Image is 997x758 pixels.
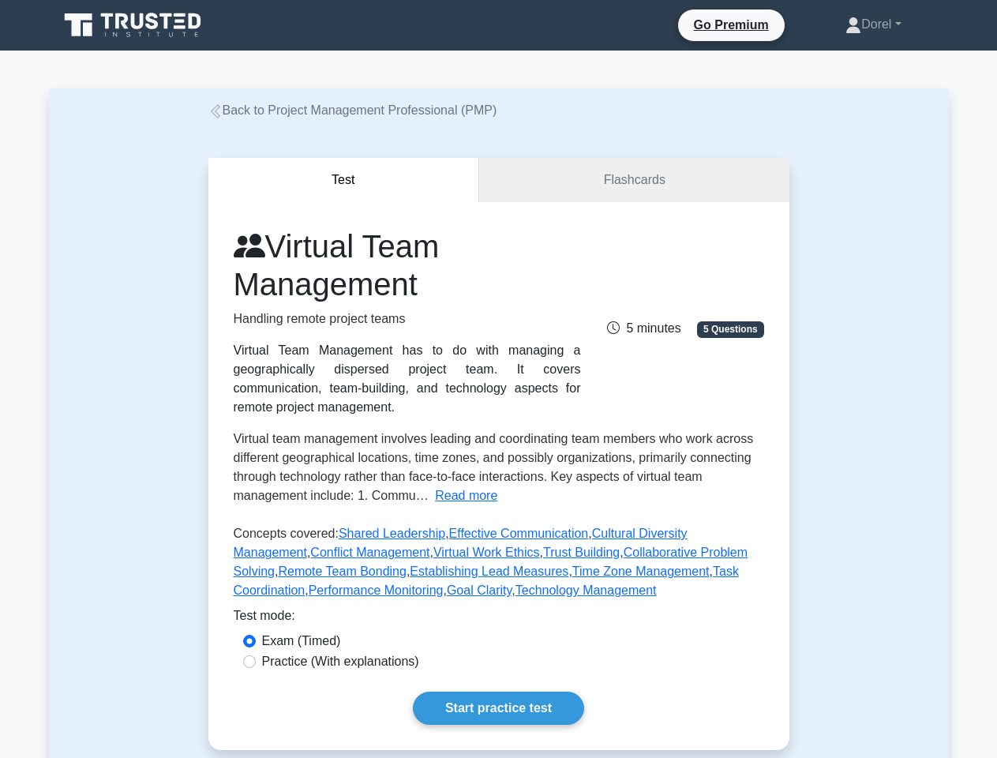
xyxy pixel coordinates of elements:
span: Virtual team management involves leading and coordinating team members who work across different ... [234,432,754,502]
a: Establishing Lead Measures [410,565,568,578]
a: Conflict Management [310,546,429,559]
a: Effective Communication [449,527,589,540]
a: Performance Monitoring [309,584,444,597]
button: Read more [435,486,497,505]
label: Exam (Timed) [262,632,341,651]
a: Task Coordination [234,565,739,597]
button: Test [208,158,480,203]
span: 5 Questions [697,321,763,337]
div: Test mode: [234,606,764,632]
a: Time Zone Management [572,565,710,578]
a: Trust Building [543,546,620,559]
p: Concepts covered: , , , , , , , , , , , , , [234,524,764,606]
a: Shared Leadership [339,527,445,540]
a: Technology Management [515,584,657,597]
div: Virtual Team Management has to do with managing a geographically dispersed project team. It cover... [234,341,581,417]
a: Virtual Work Ethics [433,546,540,559]
h1: Virtual Team Management [234,227,581,303]
a: Remote Team Bonding [278,565,406,578]
p: Handling remote project teams [234,310,581,328]
a: Goal Clarity [447,584,512,597]
label: Practice (With explanations) [262,652,419,671]
a: Flashcards [479,158,789,203]
a: Dorel [808,9,939,40]
a: Back to Project Management Professional (PMP) [208,103,497,117]
a: Start practice test [413,692,584,725]
span: 5 minutes [607,321,680,335]
a: Go Premium [684,15,778,35]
